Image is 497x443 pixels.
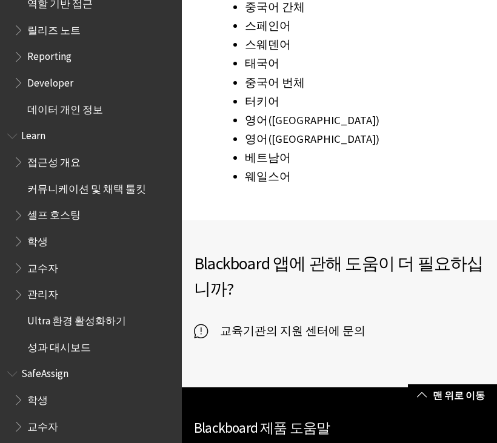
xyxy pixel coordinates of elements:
[408,384,497,407] a: 맨 위로 이동
[27,337,91,353] span: 성과 대시보드
[27,310,126,327] span: Ultra 환경 활성화하기
[245,74,473,91] li: 중국어 번체
[27,152,81,168] span: 접근성 개요
[245,18,473,34] li: 스페인어
[245,168,473,185] li: 웨일스어
[27,416,58,433] span: 교수자
[27,231,48,248] span: 학생
[27,99,103,116] span: 데이터 개인 정보
[245,55,473,72] li: 태국어
[245,131,473,148] li: 영어([GEOGRAPHIC_DATA])
[27,284,58,301] span: 관리자
[245,149,473,166] li: 베트남어
[27,179,146,195] span: 커뮤니케이션 및 채택 툴킷
[27,258,58,274] span: 교수자
[245,93,473,110] li: 터키어
[245,112,473,129] li: 영어([GEOGRAPHIC_DATA])
[194,252,289,274] span: Blackboard 앱
[21,126,45,142] span: Learn
[27,205,81,221] span: 셀프 호스팅
[208,322,365,340] span: 교육기관의 지원 센터에 문의
[27,390,48,406] span: 학생
[21,364,68,380] span: SafeAssign
[27,73,73,89] span: Developer
[27,47,72,63] span: Reporting
[245,36,473,53] li: 스웨덴어
[7,126,175,358] nav: Book outline for Blackboard Learn Help
[194,322,365,340] a: 교육기관의 지원 센터에 문의
[194,418,485,439] h2: Blackboard 제품 도움말
[27,20,81,36] span: 릴리즈 노트
[194,251,485,301] h2: 에 관해 도움이 더 필요하십니까?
